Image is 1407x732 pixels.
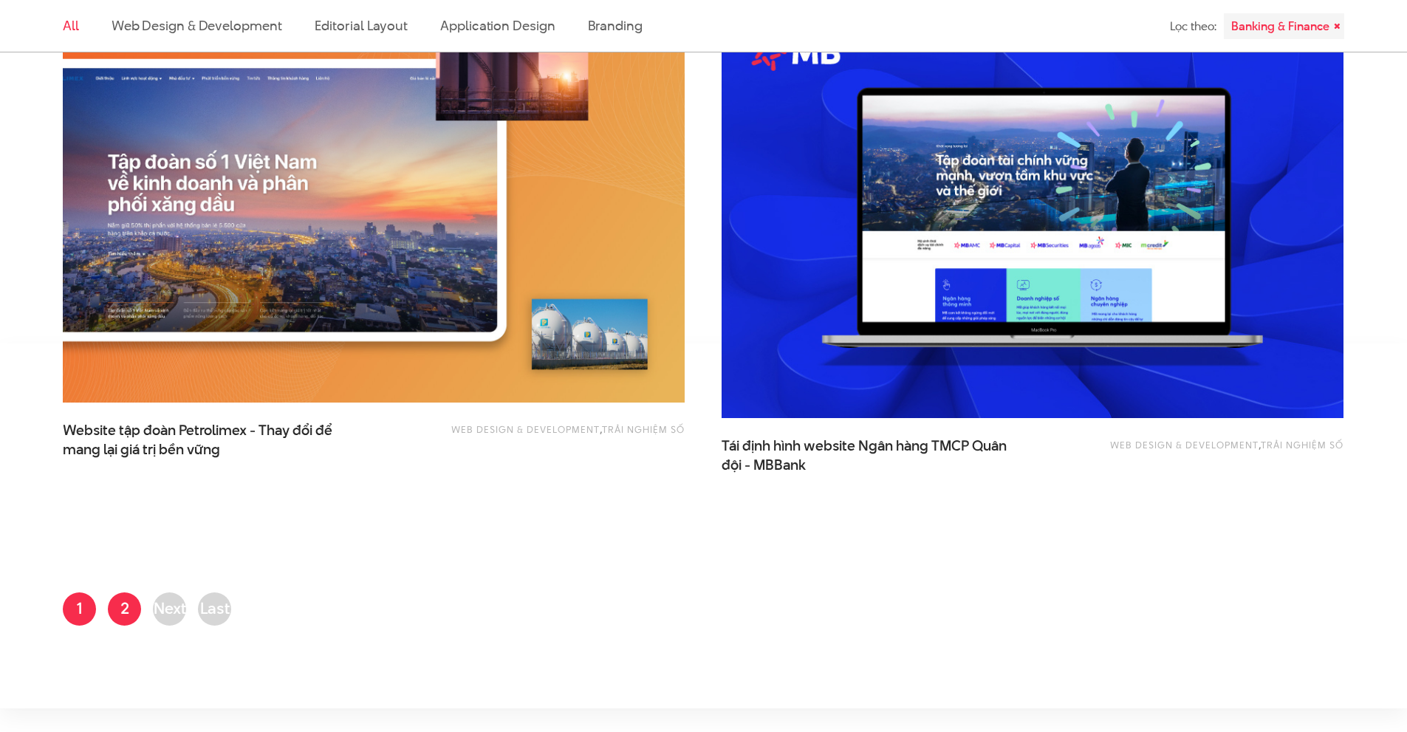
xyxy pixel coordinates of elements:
[63,421,358,458] a: Website tập đoàn Petrolimex - Thay đổi đểmang lại giá trị bền vững
[588,16,643,35] a: Branding
[1095,437,1343,466] div: ,
[440,16,555,35] a: Application Design
[602,423,685,436] a: Trải nghiệm số
[63,421,358,458] span: Website tập đoàn Petrolimex - Thay đổi để
[200,597,230,651] span: Last »
[63,16,79,35] a: All
[722,437,1017,473] span: Tái định hình website Ngân hàng TMCP Quân
[1224,13,1344,39] div: Banking & Finance
[1261,438,1343,451] a: Trải nghiệm số
[436,421,685,451] div: ,
[1110,438,1259,451] a: Web Design & Development
[1170,13,1216,39] div: Lọc theo:
[108,592,141,626] a: 2
[722,456,806,475] span: đội - MBBank
[63,440,220,459] span: mang lại giá trị bền vững
[722,437,1017,473] a: Tái định hình website Ngân hàng TMCP Quânđội - MBBank
[451,423,600,436] a: Web Design & Development
[154,597,186,651] span: Next ›
[112,16,282,35] a: Web Design & Development
[315,16,408,35] a: Editorial Layout
[722,1,1343,418] img: tái định hình website ngân hàng tmcp quân đội mbbank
